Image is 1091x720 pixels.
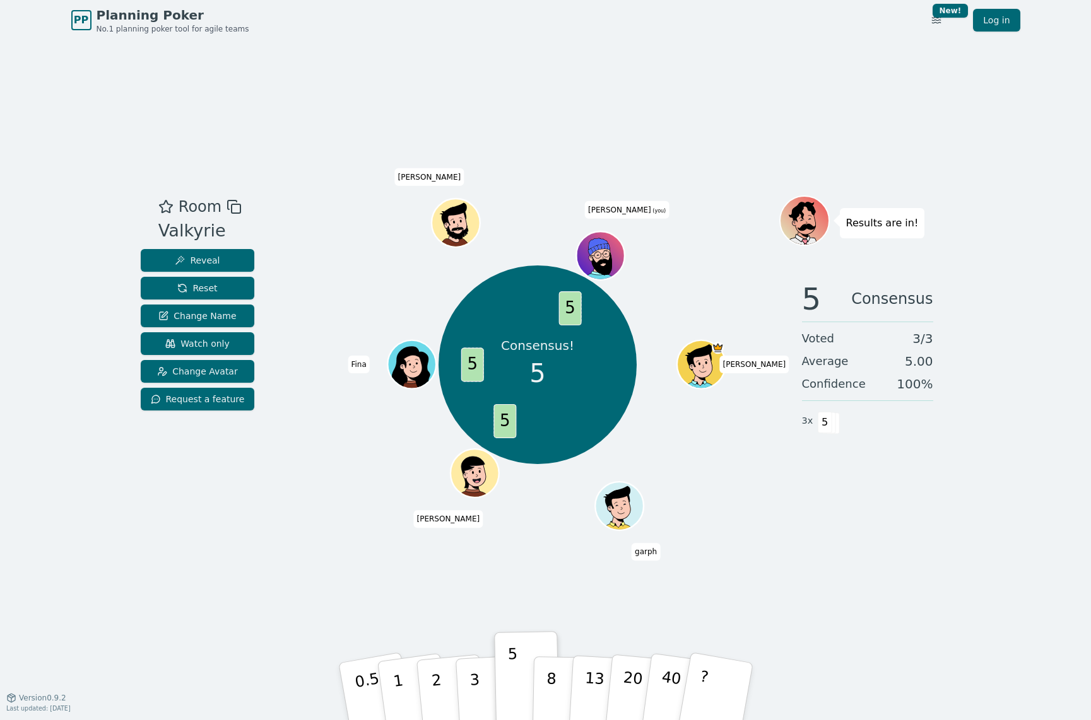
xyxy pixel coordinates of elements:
button: Change Avatar [141,360,255,383]
span: Reset [177,282,217,294]
button: Request a feature [141,388,255,410]
span: Confidence [802,375,866,393]
span: Last updated: [DATE] [6,705,71,712]
span: Reveal [175,254,220,267]
span: 3 x [802,414,813,428]
button: Version0.9.2 [6,693,66,703]
span: Consensus [851,284,933,314]
span: Click to change your name [348,356,370,373]
span: 5 [493,404,516,438]
span: Request a feature [151,393,245,405]
button: Reset [141,277,255,299]
button: Change Name [141,305,255,327]
button: Click to change your avatar [578,233,623,279]
div: Valkyrie [158,218,242,244]
span: Change Avatar [157,365,238,378]
span: Average [802,352,849,370]
a: PPPlanning PokerNo.1 planning poker tool for agile teams [71,6,249,34]
button: Add as favourite [158,195,174,218]
span: Room [179,195,221,218]
span: Maanya is the host [712,342,724,354]
span: Version 0.9.2 [19,693,66,703]
span: No.1 planning poker tool for agile teams [97,24,249,34]
p: Results are in! [846,214,919,232]
span: Click to change your name [719,356,789,373]
span: Watch only [165,337,230,350]
span: Planning Poker [97,6,249,24]
span: Change Name [158,310,236,322]
div: New! [933,4,969,18]
button: New! [925,9,948,32]
span: 5 [461,347,484,381]
span: Click to change your name [394,168,464,186]
a: Log in [973,9,1020,32]
span: 100 % [897,375,933,393]
span: 3 / 3 [912,330,933,347]
span: Voted [802,330,835,347]
span: Click to change your name [632,543,660,561]
p: Consensus! [500,337,575,355]
span: 5 [559,291,582,325]
span: 5 [529,354,545,392]
span: Click to change your name [413,511,483,528]
span: PP [74,13,88,28]
span: (you) [651,208,666,214]
span: 5.00 [905,352,933,370]
span: 5 [802,284,822,314]
p: 5 [507,645,518,713]
button: Reveal [141,249,255,272]
span: Click to change your name [585,201,669,219]
button: Watch only [141,332,255,355]
span: 5 [818,412,832,433]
